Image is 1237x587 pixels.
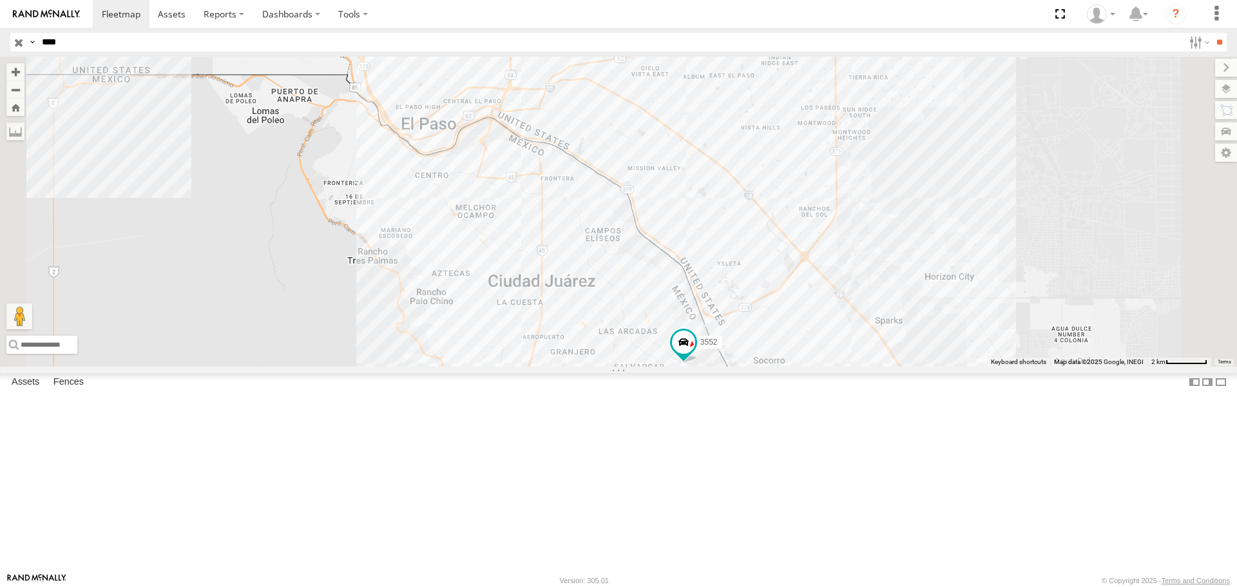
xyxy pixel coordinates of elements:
label: Assets [5,374,46,392]
img: rand-logo.svg [13,10,80,19]
label: Fences [47,374,90,392]
span: 2 km [1151,358,1165,365]
label: Search Query [27,33,37,52]
label: Measure [6,122,24,140]
button: Zoom in [6,63,24,81]
a: Visit our Website [7,574,66,587]
label: Map Settings [1215,144,1237,162]
button: Drag Pegman onto the map to open Street View [6,303,32,329]
label: Dock Summary Table to the Right [1201,373,1214,392]
span: 3552 [700,338,718,347]
label: Dock Summary Table to the Left [1188,373,1201,392]
button: Zoom Home [6,99,24,116]
button: Map Scale: 2 km per 61 pixels [1147,358,1211,367]
div: © Copyright 2025 - [1102,577,1230,584]
i: ? [1165,4,1186,24]
label: Hide Summary Table [1214,373,1227,392]
a: Terms [1218,359,1231,364]
label: Search Filter Options [1184,33,1212,52]
span: Map data ©2025 Google, INEGI [1054,358,1144,365]
button: Keyboard shortcuts [991,358,1046,367]
div: Version: 305.01 [560,577,609,584]
button: Zoom out [6,81,24,99]
a: Terms and Conditions [1162,577,1230,584]
div: MANUEL HERNANDEZ [1082,5,1120,24]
